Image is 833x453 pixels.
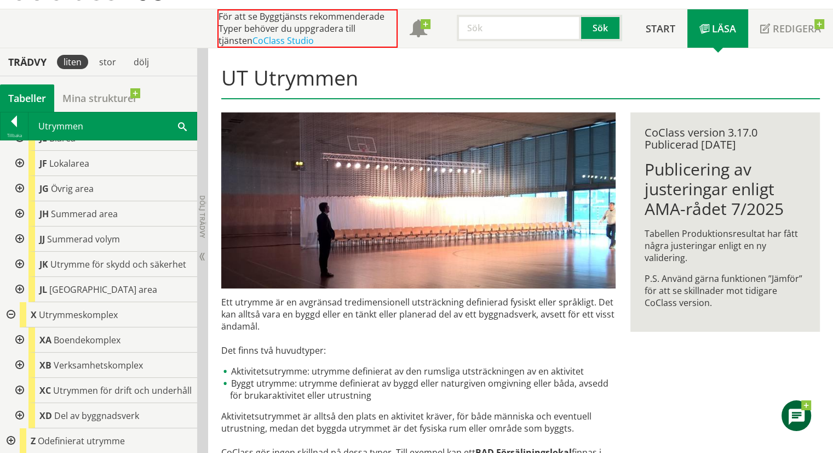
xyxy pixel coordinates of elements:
span: Odefinierat utrymme [38,435,125,447]
div: Gå till informationssidan för CoClass Studio [9,403,197,428]
span: Övrig area [51,183,94,195]
div: Tillbaka [1,131,28,140]
a: Läsa [687,9,748,48]
div: dölj [127,55,156,69]
a: Start [634,9,687,48]
span: Sök i tabellen [178,120,187,132]
div: Gå till informationssidan för CoClass Studio [9,353,197,378]
button: Sök [581,15,622,41]
span: [GEOGRAPHIC_DATA] area [49,284,157,296]
div: CoClass version 3.17.0 Publicerad [DATE] [645,127,806,151]
div: Gå till informationssidan för CoClass Studio [9,252,197,277]
span: JL [39,284,47,296]
a: Mina strukturer [54,84,146,112]
span: Dölj trädvy [198,195,207,238]
span: Summerad area [51,208,118,220]
span: Notifikationer [410,21,427,38]
span: XA [39,334,51,346]
span: JH [39,208,49,220]
span: Start [646,22,675,35]
div: liten [57,55,88,69]
a: Redigera [748,9,833,48]
span: Boendekomplex [54,334,120,346]
li: Aktivitetsutrymme: utrymme definierat av den rumsliga utsträckningen av en aktivitet [221,365,616,377]
span: JG [39,183,49,195]
span: X [31,309,37,321]
div: Gå till informationssidan för CoClass Studio [9,226,197,252]
span: Summerad volym [47,233,120,245]
span: JF [39,157,47,169]
div: stor [93,55,123,69]
img: utrymme.jpg [221,112,616,288]
span: JK [39,258,48,270]
h1: UT Utrymmen [221,65,820,99]
div: Gå till informationssidan för CoClass Studio [9,151,197,176]
span: XD [39,410,52,422]
div: Gå till informationssidan för CoClass Studio [9,378,197,403]
span: XC [39,384,51,397]
span: Del av byggnadsverk [54,410,139,422]
p: P.S. Använd gärna funktionen ”Jämför” för att se skillnader mot tidigare CoClass version. [645,273,806,309]
span: Utrymmen för drift och underhåll [53,384,192,397]
span: Verksamhetskomplex [54,359,143,371]
div: Gå till informationssidan för CoClass Studio [9,327,197,353]
p: Tabellen Produktionsresultat har fått några justeringar enligt en ny validering. [645,228,806,264]
input: Sök [457,15,581,41]
li: Byggt utrymme: utrymme definierat av byggd eller naturgiven omgivning eller båda, avsedd för bruk... [221,377,616,401]
div: Gå till informationssidan för CoClass Studio [9,277,197,302]
span: XB [39,359,51,371]
div: Gå till informationssidan för CoClass Studio [9,176,197,201]
span: Utrymmeskomplex [39,309,118,321]
div: Gå till informationssidan för CoClass Studio [9,201,197,226]
span: Utrymme för skydd och säkerhet [50,258,186,270]
span: Läsa [712,22,736,35]
span: JJ [39,233,45,245]
div: Trädvy [2,56,53,68]
span: Lokalarea [49,157,89,169]
a: CoClass Studio [252,35,314,47]
div: Utrymmen [28,112,197,140]
span: Z [31,435,36,447]
span: Redigera [773,22,821,35]
div: För att se Byggtjänsts rekommenderade Typer behöver du uppgradera till tjänsten [217,9,398,48]
h1: Publicering av justeringar enligt AMA-rådet 7/2025 [645,160,806,219]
